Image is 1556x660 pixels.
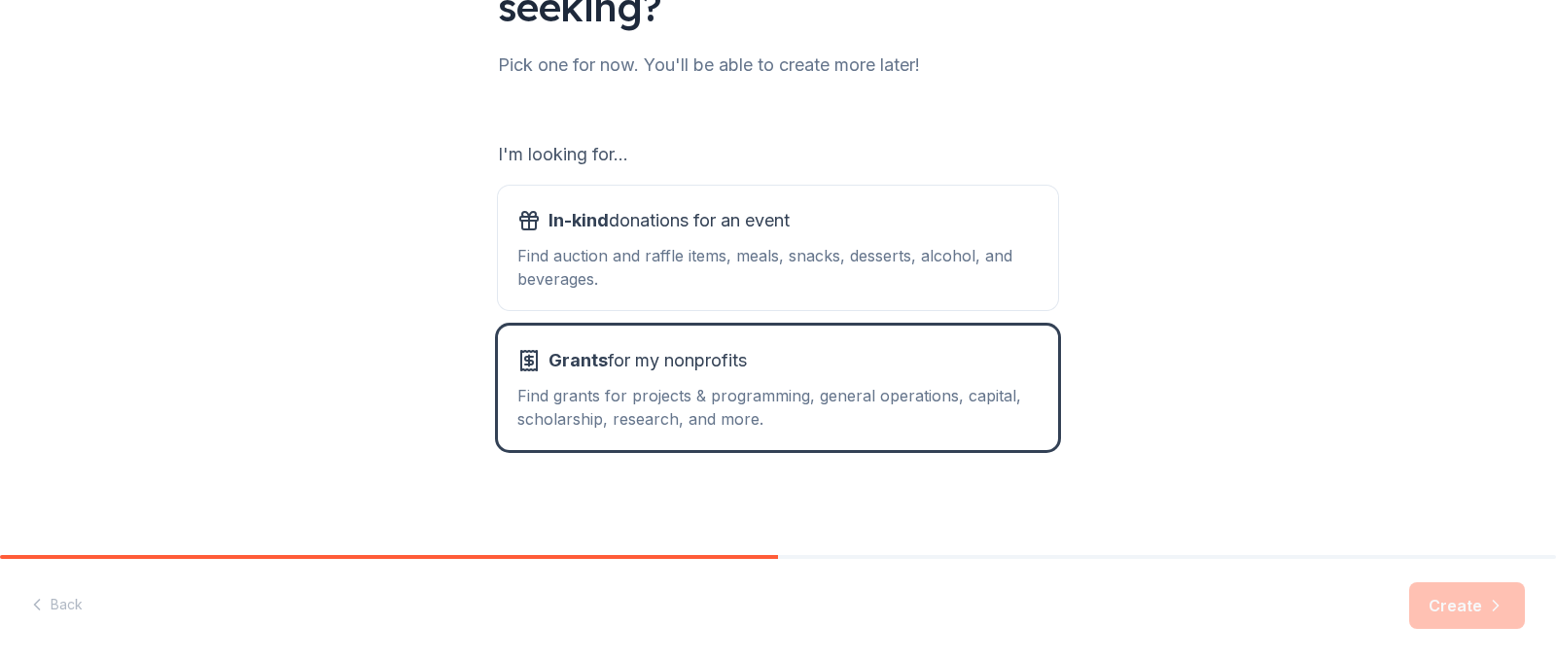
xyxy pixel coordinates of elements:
[517,384,1039,431] div: Find grants for projects & programming, general operations, capital, scholarship, research, and m...
[548,210,609,230] span: In-kind
[548,350,608,370] span: Grants
[498,186,1058,310] button: In-kinddonations for an eventFind auction and raffle items, meals, snacks, desserts, alcohol, and...
[498,326,1058,450] button: Grantsfor my nonprofitsFind grants for projects & programming, general operations, capital, schol...
[548,345,747,376] span: for my nonprofits
[498,139,1058,170] div: I'm looking for...
[517,244,1039,291] div: Find auction and raffle items, meals, snacks, desserts, alcohol, and beverages.
[548,205,790,236] span: donations for an event
[498,50,1058,81] div: Pick one for now. You'll be able to create more later!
